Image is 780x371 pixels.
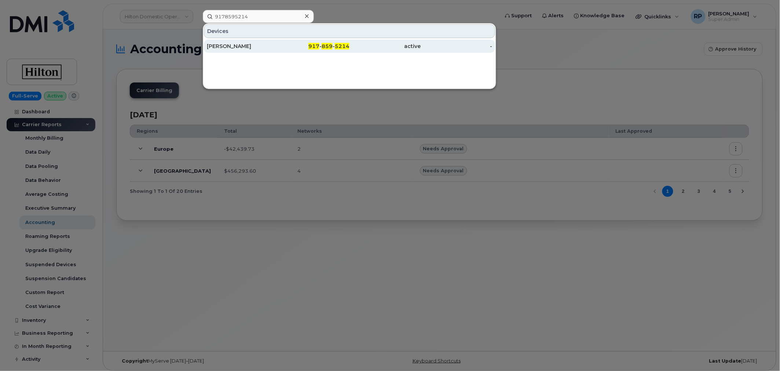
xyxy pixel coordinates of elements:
[207,43,278,50] div: [PERSON_NAME]
[421,43,492,50] div: -
[748,339,774,366] iframe: Messenger Launcher
[278,43,350,50] div: - -
[308,43,319,49] span: 917
[204,40,495,53] a: [PERSON_NAME]917-859-5214active-
[335,43,349,49] span: 5214
[349,43,421,50] div: active
[204,24,495,38] div: Devices
[322,43,333,49] span: 859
